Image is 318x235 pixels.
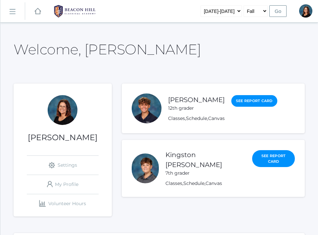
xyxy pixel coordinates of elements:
a: Schedule [183,180,204,186]
a: Kingston [PERSON_NAME] [165,151,222,169]
div: 12th grader [168,105,225,112]
h1: [PERSON_NAME] [14,133,112,142]
div: Emily Balli [48,95,77,125]
a: Schedule [186,115,207,121]
input: Go [269,5,287,17]
a: My Profile [27,175,99,194]
a: See Report Card [252,150,295,167]
div: Kingston Balli [132,153,159,183]
a: Classes [168,115,185,121]
div: Emily Balli [299,4,312,18]
a: Canvas [208,115,225,121]
a: [PERSON_NAME] [168,96,225,104]
div: , , [165,180,295,187]
img: BHCALogos-05-308ed15e86a5a0abce9b8dd61676a3503ac9727e845dece92d48e8588c001991.png [50,3,100,20]
a: Settings [27,156,99,175]
a: See Report Card [231,95,277,107]
div: Solomon Balli [132,93,161,123]
a: Canvas [205,180,222,186]
div: 7th grader [165,170,246,177]
a: Classes [165,180,182,186]
h2: Welcome, [PERSON_NAME] [14,42,201,57]
div: , , [168,115,277,122]
a: Volunteer Hours [27,194,99,213]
